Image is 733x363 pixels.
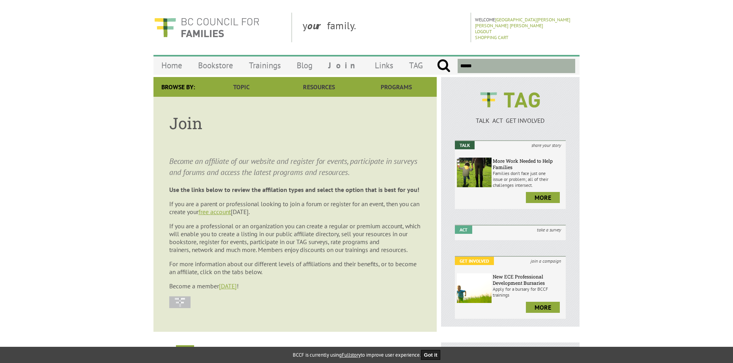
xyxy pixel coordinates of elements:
[320,56,367,75] a: Join
[358,77,435,97] a: Programs
[455,109,566,124] a: TALK ACT GET INVOLVED
[475,17,570,28] a: [GEOGRAPHIC_DATA][PERSON_NAME] [PERSON_NAME] [PERSON_NAME]
[296,13,471,42] div: y family.
[532,226,566,234] i: take a survey
[493,170,564,188] p: Families don’t face just one issue or problem; all of their challenges intersect.
[190,56,241,75] a: Bookstore
[169,282,421,290] p: Become a member !
[203,77,280,97] a: Topic
[153,56,190,75] a: Home
[153,13,260,42] img: BC Council for FAMILIES
[169,222,420,254] span: If you are a professional or an organization you can create a regular or premium account, which w...
[169,186,419,194] strong: Use the links below to review the affilation types and select the option that is best for you!
[493,158,564,170] h6: More Work Needed to Help Families
[526,302,560,313] a: more
[169,260,421,276] p: For more information about our different levels of affiliations and their benefits, or to become ...
[307,19,327,32] strong: our
[527,141,566,149] i: share your story
[493,273,564,286] h6: New ECE Professional Development Bursaries
[421,350,441,360] button: Got it
[367,56,401,75] a: Links
[219,282,237,290] a: [DATE]
[401,56,431,75] a: TAG
[280,77,357,97] a: Resources
[169,200,421,216] p: If you are a parent or professional looking to join a forum or register for an event, then you ca...
[455,226,472,234] em: Act
[342,352,361,358] a: Fullstory
[198,208,231,216] a: free account
[153,77,203,97] div: Browse By:
[475,28,492,34] a: Logout
[526,257,566,265] i: join a campaign
[437,59,451,73] input: Submit
[176,345,194,358] h2: Join
[169,113,421,134] h1: Join
[169,156,421,178] p: Become an affiliate of our website and register for events, participate in surveys and forums and...
[455,257,494,265] em: Get Involved
[455,117,566,124] p: TALK ACT GET INVOLVED
[475,34,509,40] a: Shopping Cart
[289,56,320,75] a: Blog
[241,56,289,75] a: Trainings
[526,192,560,203] a: more
[455,141,475,149] em: Talk
[493,286,564,298] p: Apply for a bursary for BCCF trainings
[475,85,546,115] img: BCCF's TAG Logo
[475,17,577,28] p: Welcome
